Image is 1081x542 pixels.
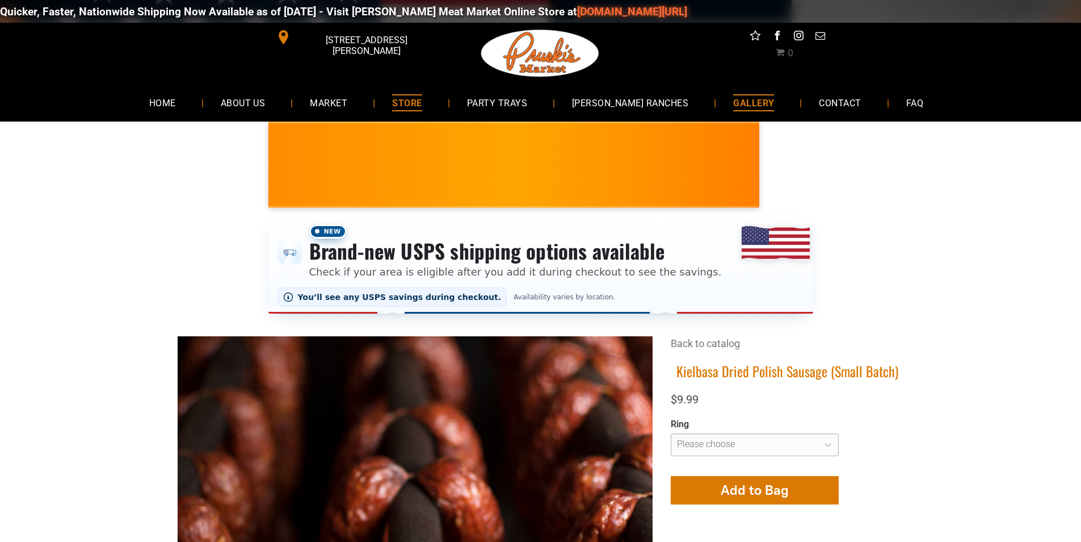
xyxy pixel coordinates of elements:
h3: Brand-new USPS shipping options available [309,239,722,264]
h1: Kielbasa Dried Polish Sausage (Small Batch) [671,362,904,380]
a: [DOMAIN_NAME][URL] [352,5,462,18]
span: • [701,177,705,192]
a: Social network [748,28,763,46]
span: GALLERY [733,94,774,111]
span: New [309,224,347,239]
a: CONTACT [802,87,878,118]
a: STORE [375,87,439,118]
img: Pruski-s+Market+HQ+Logo2-1920w.png [479,23,602,84]
a: ABOUT US [204,87,283,118]
span: [STREET_ADDRESS][PERSON_NAME] [293,29,439,62]
a: HOME [132,87,193,118]
span: Add to Bag [721,482,789,498]
a: Back to catalog [671,337,740,349]
span: $9.99 [671,393,699,406]
span: You’ll see any USPS savings during checkout. [298,293,502,302]
span: 0 [788,48,793,59]
span: Availability varies by location. [511,293,617,301]
div: Breadcrumbs [671,336,904,362]
a: PARTY TRAYS [450,87,544,118]
a: FAQ [889,87,940,118]
a: [PERSON_NAME] RANCHES [555,87,705,118]
a: instagram [791,28,806,46]
a: GALLERY [716,87,791,118]
a: MARKET [293,87,364,118]
a: email [813,28,827,46]
div: Ring [671,419,839,431]
span: [PERSON_NAME] MARKET [448,173,671,191]
p: Check if your area is eligible after you add it during checkout to see the savings. [309,264,722,280]
a: [STREET_ADDRESS][PERSON_NAME] [268,28,442,46]
div: Shipping options announcement [268,217,813,314]
button: Add to Bag [671,476,839,505]
img: Polish Artisan Dried Sausage [750,141,797,188]
a: facebook [769,28,784,46]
